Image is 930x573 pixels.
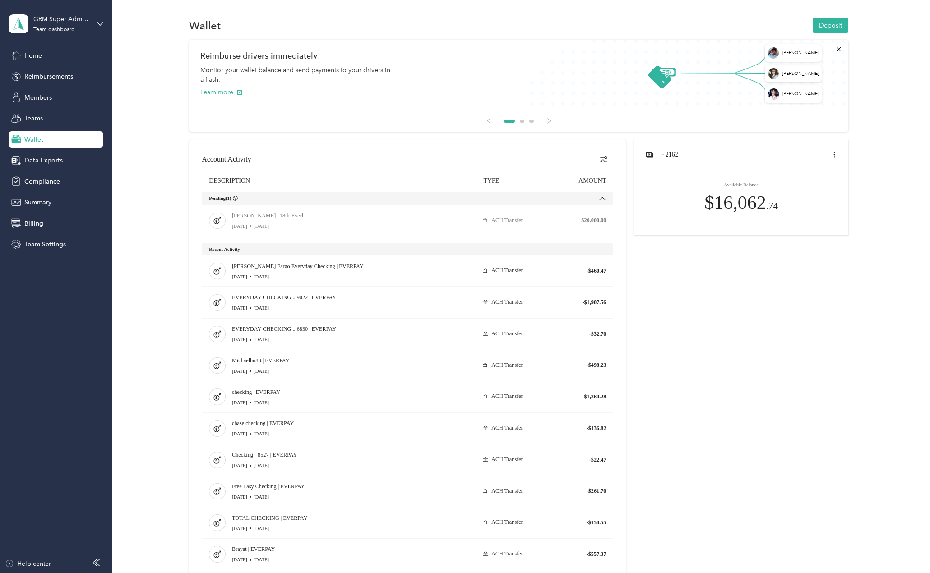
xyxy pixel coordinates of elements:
[24,177,60,186] span: Compliance
[200,88,243,97] button: Learn more
[879,522,930,573] iframe: Everlance-gr Chat Button Frame
[200,65,394,84] div: Monitor your wallet balance and send payments to your drivers in a flash.
[24,72,73,81] span: Reimbursements
[24,219,43,228] span: Billing
[5,559,51,568] button: Help center
[24,93,52,102] span: Members
[24,240,66,249] span: Team Settings
[24,135,43,144] span: Wallet
[24,114,43,123] span: Teams
[33,14,90,24] div: GRM Super Admins
[24,156,63,165] span: Data Exports
[24,51,42,60] span: Home
[33,27,75,32] div: Team dashboard
[24,198,51,207] span: Summary
[189,21,221,30] h1: Wallet
[200,51,837,60] h1: Reimburse drivers immediately
[813,18,848,33] button: Deposit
